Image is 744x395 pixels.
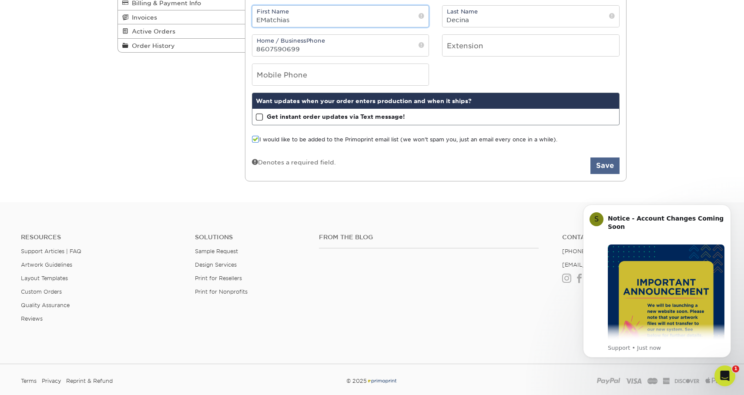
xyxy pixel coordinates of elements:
a: [EMAIL_ADDRESS][DOMAIN_NAME] [562,261,666,268]
h4: Resources [21,234,182,241]
a: Custom Orders [21,288,62,295]
span: 1 [732,365,739,372]
label: I would like to be added to the Primoprint email list (we won't spam you, just an email every onc... [252,136,557,144]
div: Denotes a required field. [252,157,336,167]
a: Reviews [21,315,43,322]
h4: Solutions [195,234,306,241]
a: Active Orders [118,24,245,38]
a: [PHONE_NUMBER] [562,248,616,254]
a: Print for Nonprofits [195,288,248,295]
a: Sample Request [195,248,238,254]
strong: Get instant order updates via Text message! [267,113,405,120]
a: Print for Resellers [195,275,242,281]
h4: From the Blog [319,234,539,241]
span: Invoices [128,14,157,21]
iframe: Intercom live chat [714,365,735,386]
a: Invoices [118,10,245,24]
a: Support Articles | FAQ [21,248,81,254]
a: Order History [118,39,245,52]
a: Layout Templates [21,275,68,281]
a: Artwork Guidelines [21,261,72,268]
img: Primoprint [367,378,397,384]
button: Save [590,157,620,174]
a: Contact [562,234,723,241]
span: Order History [128,42,175,49]
div: © 2025 [253,375,491,388]
span: Active Orders [128,28,175,35]
div: Want updates when your order enters production and when it ships? [252,93,620,109]
iframe: Intercom notifications message [570,194,744,391]
a: Design Services [195,261,237,268]
a: Reprint & Refund [66,375,113,388]
a: Quality Assurance [21,302,70,308]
